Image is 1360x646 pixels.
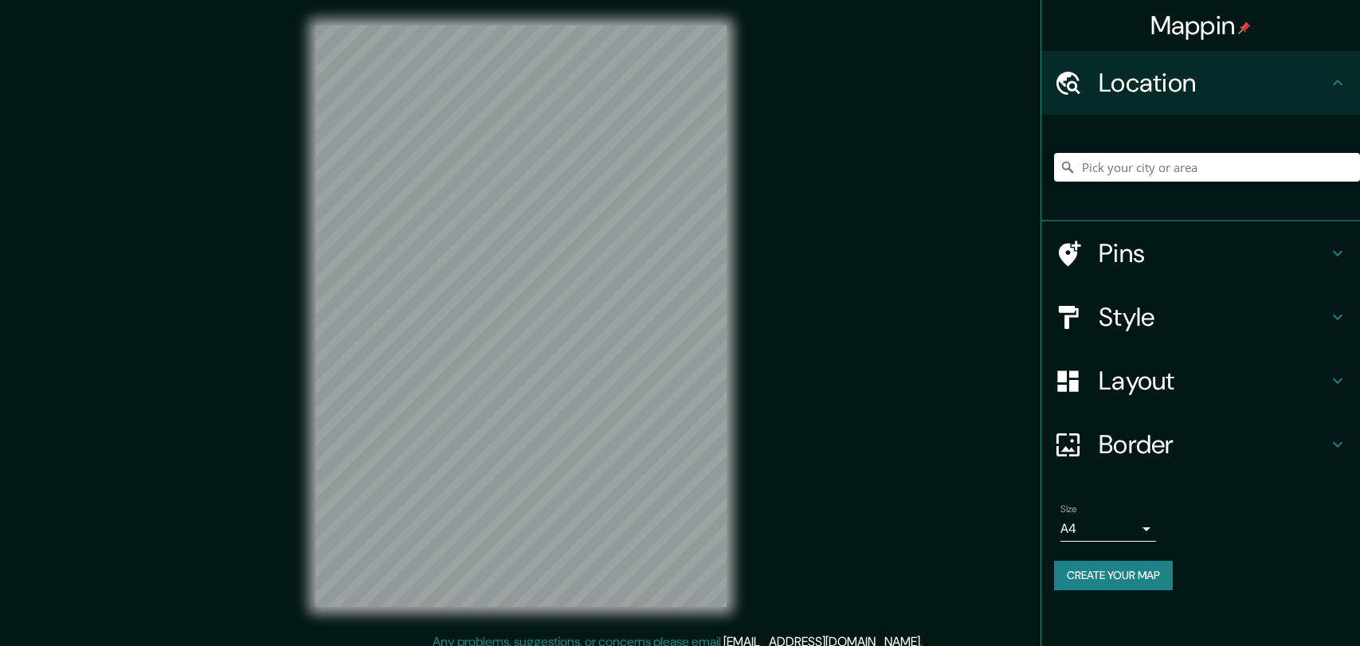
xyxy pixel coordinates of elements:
h4: Pins [1099,237,1328,269]
canvas: Map [316,25,727,607]
div: Style [1041,285,1360,349]
iframe: Help widget launcher [1218,584,1342,628]
h4: Location [1099,67,1328,99]
div: Border [1041,413,1360,476]
div: A4 [1060,516,1156,542]
h4: Mappin [1150,10,1252,41]
h4: Border [1099,429,1328,460]
div: Location [1041,51,1360,115]
label: Size [1060,503,1077,516]
input: Pick your city or area [1054,153,1360,182]
img: pin-icon.png [1238,22,1251,34]
div: Layout [1041,349,1360,413]
h4: Layout [1099,365,1328,397]
button: Create your map [1054,561,1173,590]
h4: Style [1099,301,1328,333]
div: Pins [1041,221,1360,285]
